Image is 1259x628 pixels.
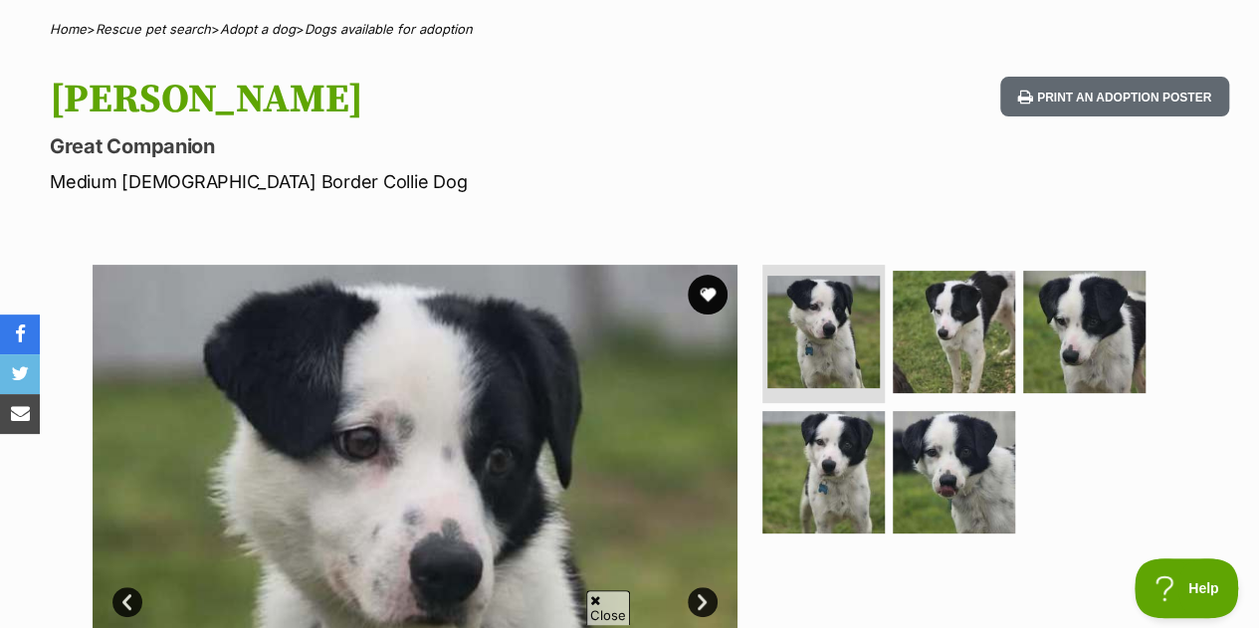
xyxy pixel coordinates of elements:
img: Photo of Axel [893,271,1015,393]
a: Dogs available for adoption [305,21,473,37]
a: Rescue pet search [96,21,211,37]
h1: [PERSON_NAME] [50,77,769,122]
img: Photo of Axel [767,276,880,388]
a: Adopt a dog [220,21,296,37]
a: Home [50,21,87,37]
p: Great Companion [50,132,769,160]
img: Photo of Axel [762,411,885,533]
p: Medium [DEMOGRAPHIC_DATA] Border Collie Dog [50,168,769,195]
span: Close [586,590,630,625]
img: Photo of Axel [893,411,1015,533]
button: Print an adoption poster [1000,77,1229,117]
img: Photo of Axel [1023,271,1146,393]
iframe: Help Scout Beacon - Open [1135,558,1239,618]
button: favourite [688,275,728,314]
a: Next [688,587,718,617]
a: Prev [112,587,142,617]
